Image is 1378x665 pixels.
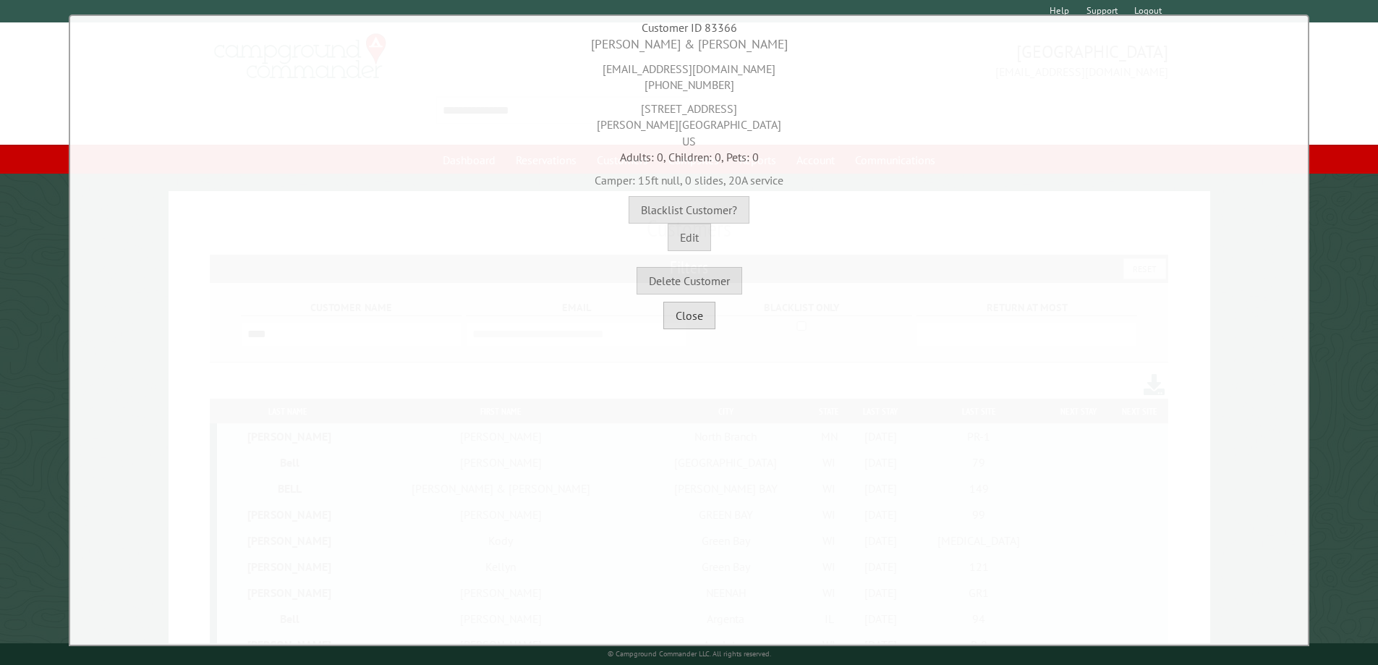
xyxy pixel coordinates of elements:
div: [EMAIL_ADDRESS][DOMAIN_NAME] [PHONE_NUMBER] [74,54,1304,93]
div: Camper: 15ft null, 0 slides, 20A service [74,165,1304,188]
div: [PERSON_NAME] & [PERSON_NAME] [74,35,1304,54]
button: Edit [668,224,711,251]
button: Blacklist Customer? [629,196,749,224]
button: Delete Customer [637,267,742,295]
div: Customer ID 83366 [74,20,1304,35]
button: Close [663,302,715,329]
small: © Campground Commander LLC. All rights reserved. [608,649,771,658]
div: [STREET_ADDRESS] [PERSON_NAME][GEOGRAPHIC_DATA] US [74,93,1304,149]
div: Adults: 0, Children: 0, Pets: 0 [74,149,1304,165]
